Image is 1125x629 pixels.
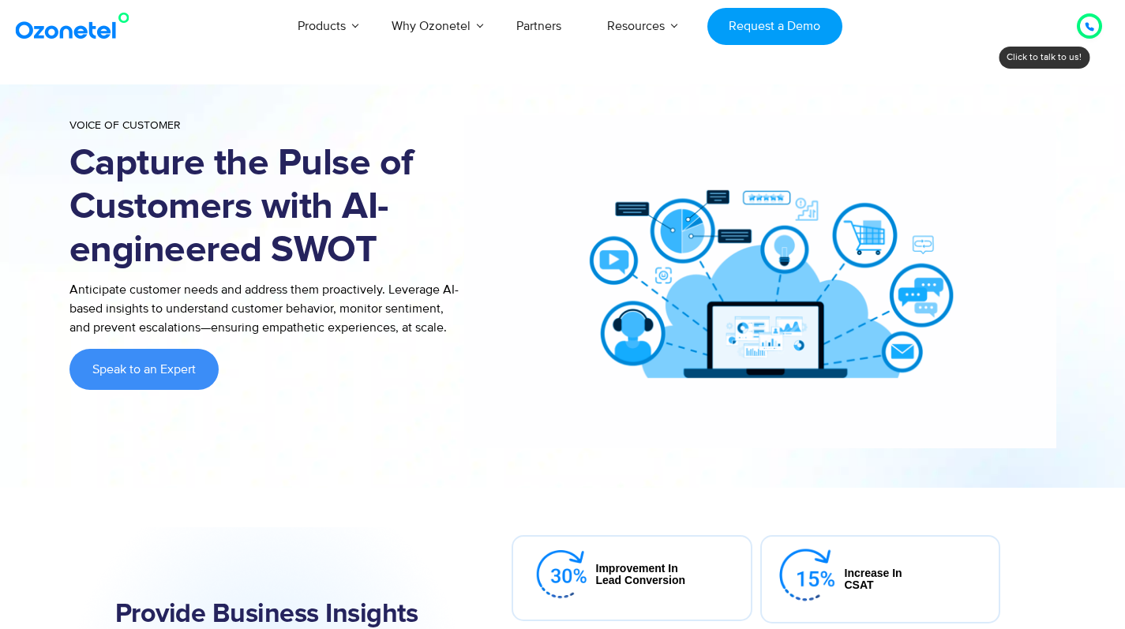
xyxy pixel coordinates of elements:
[596,563,686,586] div: Improvement in lead conversion
[69,118,181,132] span: Voice of Customer
[69,280,464,337] p: Anticipate customer needs and address them proactively. Leverage AI-based insights to understand ...
[707,8,842,45] a: Request a Demo
[92,363,196,376] span: Speak to an Expert
[69,349,219,390] a: Speak to an Expert
[69,142,464,272] h1: Capture the Pulse of Customers with AI-engineered SWOT
[845,567,902,591] div: Increase in CSAT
